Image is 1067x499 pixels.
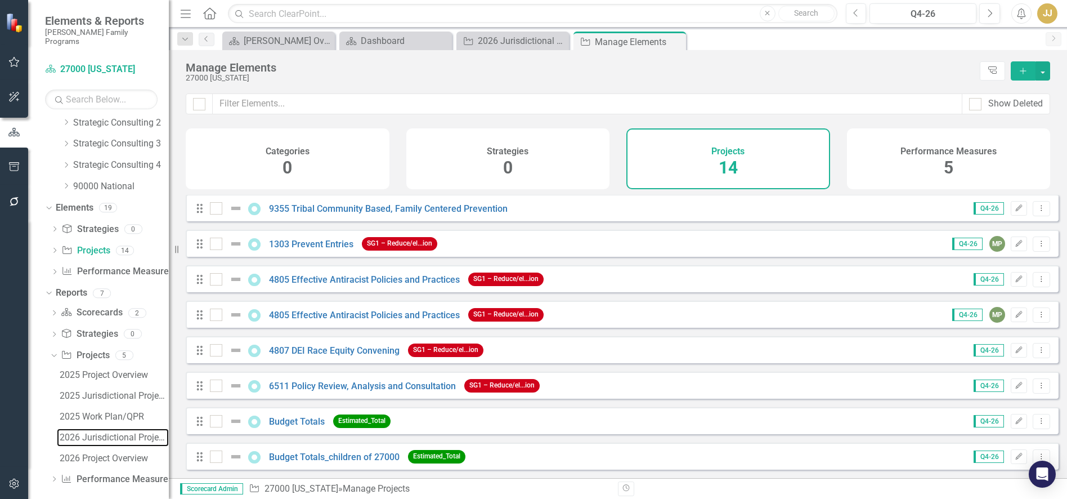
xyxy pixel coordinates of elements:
[229,308,243,322] img: Not Defined
[229,415,243,428] img: Not Defined
[61,473,172,486] a: Performance Measures
[73,117,169,130] a: Strategic Consulting 2
[229,344,243,357] img: Not Defined
[269,239,353,249] a: 1303 Prevent Entries
[900,146,997,157] h4: Performance Measures
[333,415,391,427] span: Estimated_Total
[212,93,962,114] input: Filter Elements...
[128,308,146,318] div: 2
[73,159,169,172] a: Strategic Consulting 4
[115,351,133,360] div: 5
[464,379,540,392] span: SG1 – Reduce/el...ion
[244,34,332,48] div: [PERSON_NAME] Overview
[989,236,1005,252] div: MP
[264,483,338,494] a: 27000 [US_STATE]
[719,158,738,177] span: 14
[57,429,169,447] a: 2026 Jurisdictional Projects Assessment
[468,273,544,286] span: SG1 – Reduce/el...ion
[56,202,93,215] a: Elements
[124,224,142,234] div: 0
[266,146,310,157] h4: Categories
[408,450,465,463] span: Estimated_Total
[186,74,974,82] div: 27000 [US_STATE]
[361,34,449,48] div: Dashboard
[595,35,683,49] div: Manage Elements
[269,345,400,356] a: 4807 DEI Race Equity Convening
[45,28,158,46] small: [PERSON_NAME] Family Programs
[228,4,837,24] input: Search ClearPoint...
[269,381,456,391] a: 6511 Policy Review, Analysis and Consultation
[269,416,325,427] a: Budget Totals
[974,202,1004,215] span: Q4-26
[45,90,158,109] input: Search Below...
[57,387,169,405] a: 2025 Jurisdictional Projects Assessment
[61,223,118,236] a: Strategies
[974,415,1004,427] span: Q4-26
[468,308,544,321] span: SG1 – Reduce/el...ion
[61,265,173,278] a: Performance Measures
[249,483,609,496] div: » Manage Projects
[269,274,460,285] a: 4805 Effective Antiracist Policies and Practices
[503,158,513,177] span: 0
[225,34,332,48] a: [PERSON_NAME] Overview
[988,97,1043,110] div: Show Deleted
[60,370,169,380] div: 2025 Project Overview
[952,309,983,321] span: Q4-26
[6,12,25,32] img: ClearPoint Strategy
[45,63,158,76] a: 27000 [US_STATE]
[974,380,1004,392] span: Q4-26
[61,328,118,341] a: Strategies
[229,202,243,215] img: Not Defined
[229,450,243,464] img: Not Defined
[778,6,835,21] button: Search
[989,307,1005,323] div: MP
[60,453,169,464] div: 2026 Project Overview
[269,203,508,214] a: 9355 Tribal Community Based, Family Centered Prevention
[487,146,528,157] h4: Strategies
[1029,461,1056,488] div: Open Intercom Messenger
[269,310,460,320] a: 4805 Effective Antiracist Policies and Practices
[478,34,566,48] div: 2026 Jurisdictional Projects Assessment
[794,8,818,17] span: Search
[342,34,449,48] a: Dashboard
[57,449,169,467] a: 2026 Project Overview
[57,408,169,426] a: 2025 Work Plan/QPR
[180,483,243,494] span: Scorecard Admin
[229,379,243,393] img: Not Defined
[60,433,169,443] div: 2026 Jurisdictional Projects Assessment
[229,273,243,286] img: Not Defined
[56,287,87,300] a: Reports
[116,246,134,255] div: 14
[974,344,1004,357] span: Q4-26
[869,3,976,24] button: Q4-26
[61,349,109,362] a: Projects
[60,391,169,401] div: 2025 Jurisdictional Projects Assessment
[186,61,974,74] div: Manage Elements
[61,306,122,319] a: Scorecards
[61,244,110,257] a: Projects
[73,137,169,150] a: Strategic Consulting 3
[974,451,1004,463] span: Q4-26
[124,329,142,339] div: 0
[408,344,483,357] span: SG1 – Reduce/el...ion
[283,158,292,177] span: 0
[60,412,169,422] div: 2025 Work Plan/QPR
[229,237,243,251] img: Not Defined
[99,203,117,213] div: 19
[1037,3,1057,24] button: JJ
[57,366,169,384] a: 2025 Project Overview
[944,158,953,177] span: 5
[45,14,158,28] span: Elements & Reports
[974,273,1004,286] span: Q4-26
[873,7,972,21] div: Q4-26
[362,237,437,250] span: SG1 – Reduce/el...ion
[93,288,111,298] div: 7
[269,452,400,462] a: Budget Totals_children of 27000
[73,180,169,193] a: 90000 National
[952,238,983,250] span: Q4-26
[711,146,745,157] h4: Projects
[459,34,566,48] a: 2026 Jurisdictional Projects Assessment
